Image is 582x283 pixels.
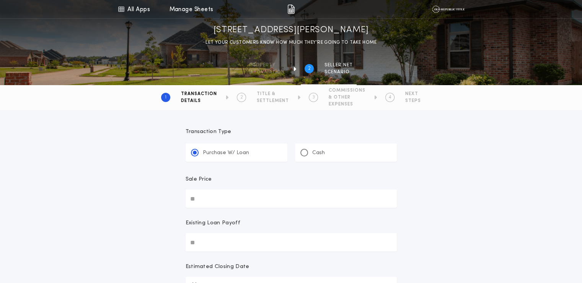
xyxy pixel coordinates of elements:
p: LET YOUR CUSTOMERS KNOW HOW MUCH THEY’RE GOING TO TAKE HOME [205,39,377,46]
span: NEXT [405,91,421,97]
h2: 2 [308,66,311,72]
h1: [STREET_ADDRESS][PERSON_NAME] [214,24,369,36]
h2: 3 [312,94,315,100]
p: Cash [312,149,325,157]
img: img [287,5,295,14]
span: COMMISSIONS [329,87,365,94]
p: Purchase W/ Loan [203,149,249,157]
span: TITLE & [257,91,289,97]
p: Estimated Closing Date [186,263,397,271]
h2: 1 [165,94,166,100]
input: Sale Price [186,189,397,208]
span: information [249,69,285,75]
p: Sale Price [186,176,212,183]
p: Transaction Type [186,128,397,136]
img: vs-icon [432,5,465,13]
input: Existing Loan Payoff [186,233,397,252]
h2: 2 [240,94,243,100]
span: & OTHER [329,94,365,100]
p: Existing Loan Payoff [186,219,240,227]
span: TRANSACTION [181,91,217,97]
span: DETAILS [181,98,217,104]
span: SETTLEMENT [257,98,289,104]
span: STEPS [405,98,421,104]
span: SELLER NET [324,62,353,68]
span: Property [249,62,285,68]
span: SCENARIO [324,69,353,75]
span: EXPENSES [329,101,365,107]
h2: 4 [389,94,391,100]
